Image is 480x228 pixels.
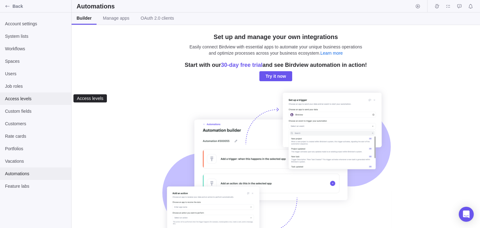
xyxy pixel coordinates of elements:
span: Rate cards [5,133,66,139]
span: Portfolios [5,146,66,152]
span: Automations [5,171,66,177]
span: 30-day free trial [221,62,262,68]
h3: Start with our and see Birdview automation in action! [185,61,367,69]
span: OAuth 2.0 clients [141,15,174,21]
span: Approval requests [455,2,464,11]
a: OAuth 2.0 clients [136,12,179,25]
span: Workflows [5,46,66,52]
span: Vacations [5,158,66,164]
span: Feature labs [5,183,66,189]
a: Builder [72,12,97,25]
span: Job roles [5,83,66,89]
span: Try it now [259,71,292,81]
a: Time logs [432,5,441,10]
span: Account settings [5,21,66,27]
a: Learn more [320,51,343,56]
span: Try it now [266,72,286,80]
span: Manage apps [103,15,129,21]
span: Users [5,71,66,77]
span: Builder [77,15,92,21]
span: Notifications [466,2,475,11]
span: Start timer [413,2,422,11]
span: Customers [5,121,66,127]
span: Spaces [5,58,66,64]
span: Back [12,3,69,9]
a: Approval requests [455,5,464,10]
span: Access levels [5,96,66,102]
a: Notifications [466,5,475,10]
h2: Automations [77,2,115,11]
span: Time logs [432,2,441,11]
span: Easily connect Birdview with essential apps to automate your unique business operations and optim... [189,44,362,56]
span: Custom fields [5,108,66,114]
div: Open Intercom Messenger [459,207,474,222]
div: Access levels [76,96,104,101]
h2: Set up and manage your own integrations [214,32,338,41]
span: System lists [5,33,66,39]
a: My assignments [444,5,452,10]
a: Manage apps [98,12,134,25]
span: My assignments [444,2,452,11]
